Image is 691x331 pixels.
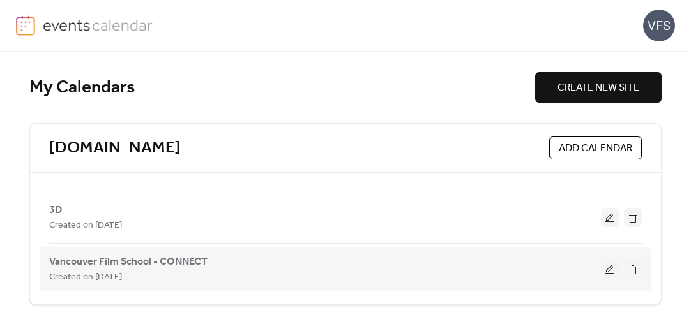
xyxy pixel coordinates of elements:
[43,15,153,34] img: logo-type
[559,141,632,156] span: ADD CALENDAR
[49,218,122,233] span: Created on [DATE]
[16,15,35,36] img: logo
[643,10,675,41] div: VFS
[49,270,122,285] span: Created on [DATE]
[49,254,208,270] span: Vancouver Film School - CONNECT
[29,77,535,99] div: My Calendars
[49,203,62,218] span: 3D
[549,136,642,159] button: ADD CALENDAR
[49,138,181,159] a: [DOMAIN_NAME]
[558,80,639,96] span: CREATE NEW SITE
[535,72,662,103] button: CREATE NEW SITE
[49,258,208,265] a: Vancouver Film School - CONNECT
[49,207,62,214] a: 3D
